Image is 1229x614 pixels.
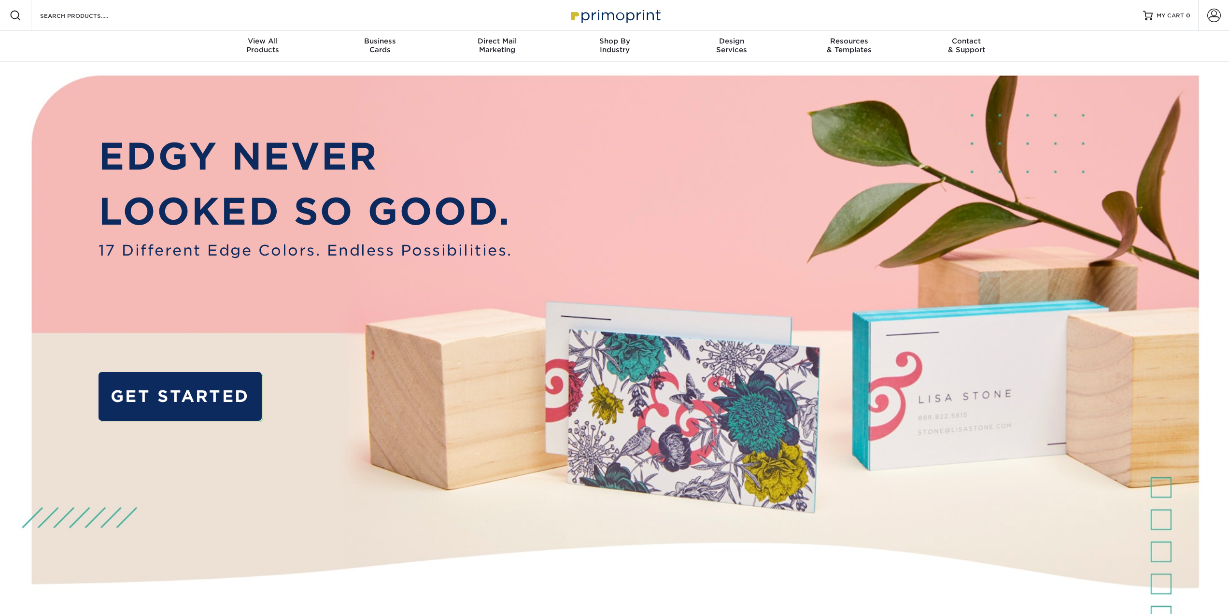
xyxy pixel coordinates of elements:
span: Design [673,37,791,45]
span: Shop By [556,37,673,45]
a: DesignServices [673,31,791,62]
span: 17 Different Edge Colors. Endless Possibilities. [99,240,512,262]
span: MY CART [1157,12,1184,20]
span: Contact [908,37,1025,45]
a: View AllProducts [204,31,322,62]
input: SEARCH PRODUCTS..... [39,10,133,21]
div: Marketing [438,37,556,54]
div: Services [673,37,791,54]
span: 0 [1186,12,1190,19]
p: EDGY NEVER [99,129,512,185]
span: View All [204,37,322,45]
div: Products [204,37,322,54]
img: Primoprint [566,5,663,26]
a: Direct MailMarketing [438,31,556,62]
a: Shop ByIndustry [556,31,673,62]
span: Resources [791,37,908,45]
div: Cards [321,37,438,54]
div: & Support [908,37,1025,54]
p: LOOKED SO GOOD. [99,184,512,240]
div: Industry [556,37,673,54]
a: BusinessCards [321,31,438,62]
a: Resources& Templates [791,31,908,62]
span: Direct Mail [438,37,556,45]
span: Business [321,37,438,45]
a: Contact& Support [908,31,1025,62]
a: GET STARTED [99,372,262,420]
div: & Templates [791,37,908,54]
